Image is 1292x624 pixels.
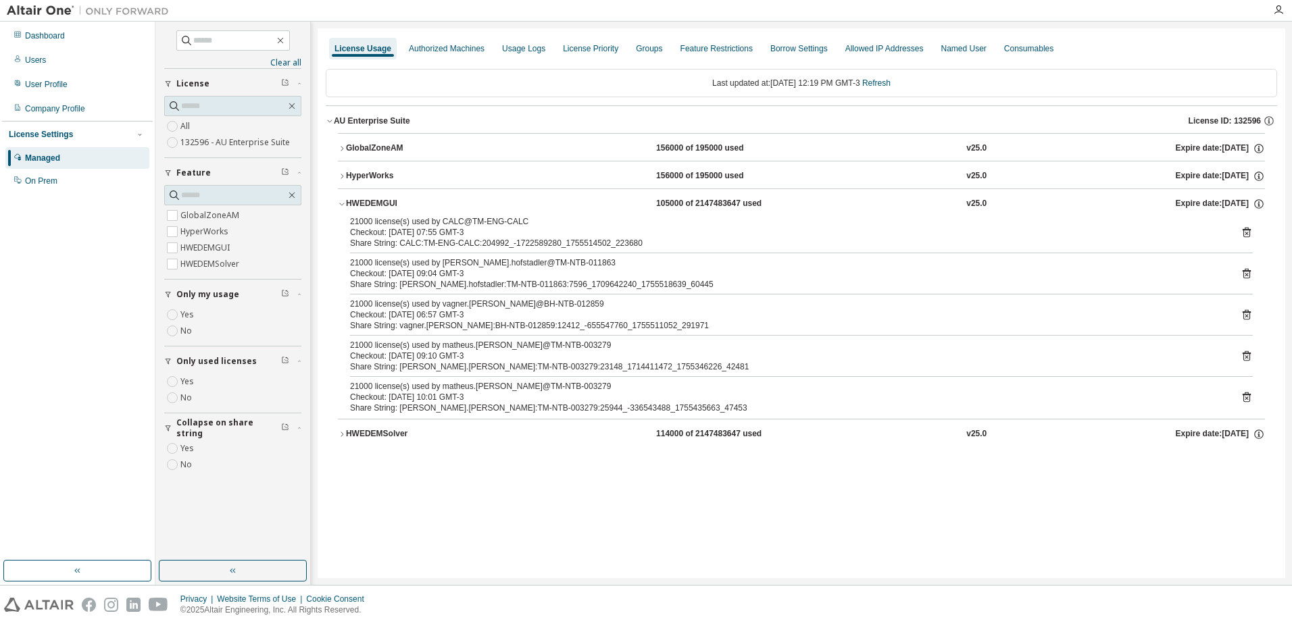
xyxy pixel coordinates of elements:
div: User Profile [25,79,68,90]
div: Share String: vagner.[PERSON_NAME]:BH-NTB-012859:12412_-655547760_1755511052_291971 [350,320,1220,331]
label: HyperWorks [180,224,231,240]
span: License [176,78,209,89]
div: Expire date: [DATE] [1175,170,1264,182]
label: 132596 - AU Enterprise Suite [180,134,293,151]
div: HyperWorks [346,170,468,182]
div: Share String: [PERSON_NAME].[PERSON_NAME]:TM-NTB-003279:23148_1714411472_1755346226_42481 [350,361,1220,372]
div: Allowed IP Addresses [845,43,924,54]
img: facebook.svg [82,598,96,612]
label: No [180,323,195,339]
div: Checkout: [DATE] 09:04 GMT-3 [350,268,1220,279]
div: Borrow Settings [770,43,828,54]
button: Only my usage [164,280,301,309]
button: HWEDEMSolver114000 of 2147483647 usedv25.0Expire date:[DATE] [338,419,1265,449]
img: youtube.svg [149,598,168,612]
img: linkedin.svg [126,598,141,612]
span: Clear filter [281,289,289,300]
div: Expire date: [DATE] [1175,428,1264,440]
div: HWEDEMGUI [346,198,468,210]
div: Company Profile [25,103,85,114]
div: Expire date: [DATE] [1175,198,1264,210]
span: Only used licenses [176,356,257,367]
div: GlobalZoneAM [346,142,468,155]
label: Yes [180,373,197,390]
div: v25.0 [966,142,987,155]
button: Feature [164,158,301,188]
div: Usage Logs [502,43,545,54]
label: HWEDEMGUI [180,240,232,256]
label: All [180,118,193,134]
img: altair_logo.svg [4,598,74,612]
div: Checkout: [DATE] 09:10 GMT-3 [350,350,1220,361]
div: Checkout: [DATE] 10:01 GMT-3 [350,392,1220,402]
div: Share String: [PERSON_NAME].hofstadler:TM-NTB-011863:7596_1709642240_1755518639_60445 [350,279,1220,290]
a: Clear all [164,57,301,68]
span: Only my usage [176,289,239,300]
div: 21000 license(s) used by [PERSON_NAME].hofstadler@TM-NTB-011863 [350,257,1220,268]
div: Checkout: [DATE] 06:57 GMT-3 [350,309,1220,320]
label: HWEDEMSolver [180,256,242,272]
button: HWEDEMGUI105000 of 2147483647 usedv25.0Expire date:[DATE] [338,189,1265,219]
div: Share String: CALC:TM-ENG-CALC:204992_-1722589280_1755514502_223680 [350,238,1220,249]
div: 21000 license(s) used by matheus.[PERSON_NAME]@TM-NTB-003279 [350,340,1220,350]
div: 21000 license(s) used by matheus.[PERSON_NAME]@TM-NTB-003279 [350,381,1220,392]
div: Dashboard [25,30,65,41]
div: Expire date: [DATE] [1175,142,1264,155]
div: 21000 license(s) used by CALC@TM-ENG-CALC [350,216,1220,227]
button: HyperWorks156000 of 195000 usedv25.0Expire date:[DATE] [338,161,1265,191]
div: On Prem [25,176,57,186]
img: instagram.svg [104,598,118,612]
button: AU Enterprise SuiteLicense ID: 132596 [326,106,1277,136]
span: Collapse on share string [176,417,281,439]
div: Share String: [PERSON_NAME].[PERSON_NAME]:TM-NTB-003279:25944_-336543488_1755435663_47453 [350,402,1220,413]
div: Consumables [1004,43,1053,54]
p: © 2025 Altair Engineering, Inc. All Rights Reserved. [180,604,372,616]
label: No [180,390,195,406]
div: Last updated at: [DATE] 12:19 PM GMT-3 [326,69,1277,97]
div: Cookie Consent [306,594,372,604]
img: Altair One [7,4,176,18]
label: Yes [180,440,197,457]
span: Clear filter [281,78,289,89]
div: 105000 of 2147483647 used [656,198,778,210]
div: 156000 of 195000 used [656,170,778,182]
div: Named User [941,43,986,54]
button: GlobalZoneAM156000 of 195000 usedv25.0Expire date:[DATE] [338,134,1265,163]
div: v25.0 [966,428,987,440]
button: Collapse on share string [164,413,301,443]
div: Checkout: [DATE] 07:55 GMT-3 [350,227,1220,238]
div: v25.0 [966,170,987,182]
div: Users [25,55,46,66]
div: 21000 license(s) used by vagner.[PERSON_NAME]@BH-NTB-012859 [350,298,1220,309]
div: Authorized Machines [409,43,484,54]
div: HWEDEMSolver [346,428,468,440]
button: License [164,69,301,99]
div: Feature Restrictions [680,43,753,54]
div: License Priority [563,43,618,54]
div: AU Enterprise Suite [334,115,410,126]
span: License ID: 132596 [1189,115,1261,126]
button: Only used licenses [164,346,301,376]
div: Privacy [180,594,217,604]
span: Clear filter [281,167,289,178]
div: Website Terms of Use [217,594,306,604]
span: Clear filter [281,356,289,367]
span: Feature [176,167,211,178]
div: 156000 of 195000 used [656,142,778,155]
div: v25.0 [966,198,987,210]
div: Managed [25,153,60,163]
label: No [180,457,195,473]
label: GlobalZoneAM [180,207,242,224]
div: 114000 of 2147483647 used [656,428,778,440]
label: Yes [180,307,197,323]
div: Groups [636,43,662,54]
a: Refresh [862,78,891,88]
div: License Usage [334,43,391,54]
div: License Settings [9,129,73,140]
span: Clear filter [281,423,289,434]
